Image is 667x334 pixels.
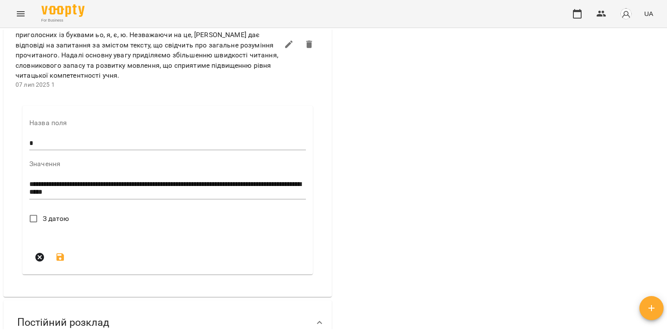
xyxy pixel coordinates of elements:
img: avatar_s.png [620,8,632,20]
button: Menu [10,3,31,24]
label: Назва поля [29,120,306,126]
span: З датою [43,214,69,224]
span: 07 лип 2025 1 [16,81,55,88]
span: Постійний розклад [17,316,109,329]
label: Значення [29,161,306,167]
img: Voopty Logo [41,4,85,17]
span: UA [644,9,653,18]
button: UA [641,6,657,22]
span: For Business [41,18,85,23]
